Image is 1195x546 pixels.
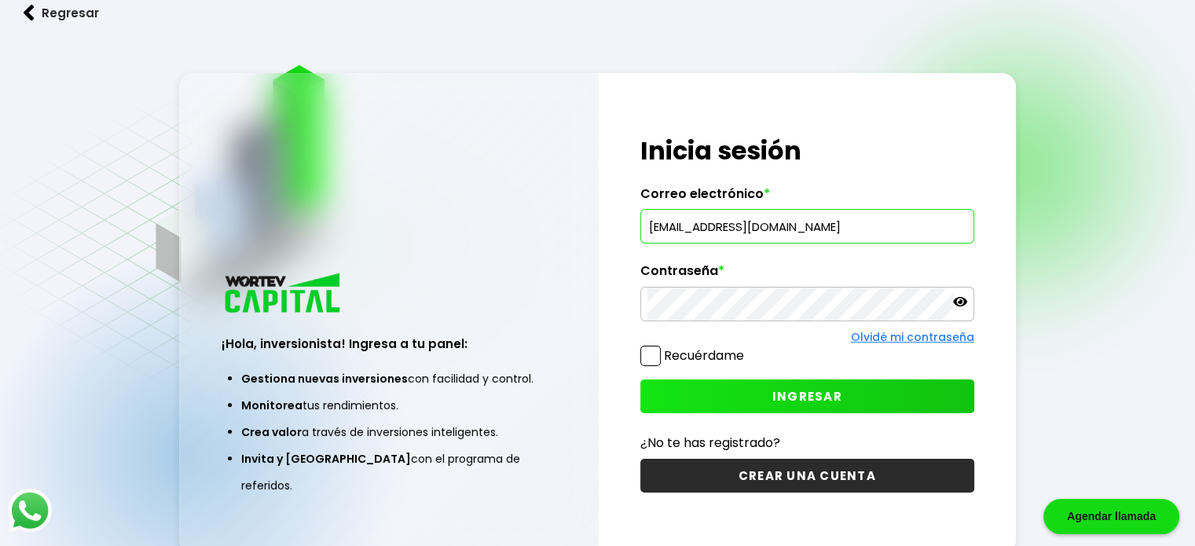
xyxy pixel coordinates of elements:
[640,263,974,287] label: Contraseña
[222,335,555,353] h3: ¡Hola, inversionista! Ingresa a tu panel:
[640,186,974,210] label: Correo electrónico
[640,379,974,413] button: INGRESAR
[851,329,974,345] a: Olvidé mi contraseña
[640,433,974,493] a: ¿No te has registrado?CREAR UNA CUENTA
[664,346,744,365] label: Recuérdame
[640,459,974,493] button: CREAR UNA CUENTA
[640,132,974,170] h1: Inicia sesión
[241,398,302,413] span: Monitorea
[640,433,974,453] p: ¿No te has registrado?
[24,5,35,21] img: flecha izquierda
[241,392,536,419] li: tus rendimientos.
[647,210,967,243] input: hola@wortev.capital
[241,424,302,440] span: Crea valor
[241,451,411,467] span: Invita y [GEOGRAPHIC_DATA]
[241,365,536,392] li: con facilidad y control.
[241,419,536,445] li: a través de inversiones inteligentes.
[8,489,52,533] img: logos_whatsapp-icon.242b2217.svg
[241,445,536,499] li: con el programa de referidos.
[222,271,346,317] img: logo_wortev_capital
[1043,499,1179,534] div: Agendar llamada
[241,371,408,387] span: Gestiona nuevas inversiones
[772,388,842,405] span: INGRESAR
